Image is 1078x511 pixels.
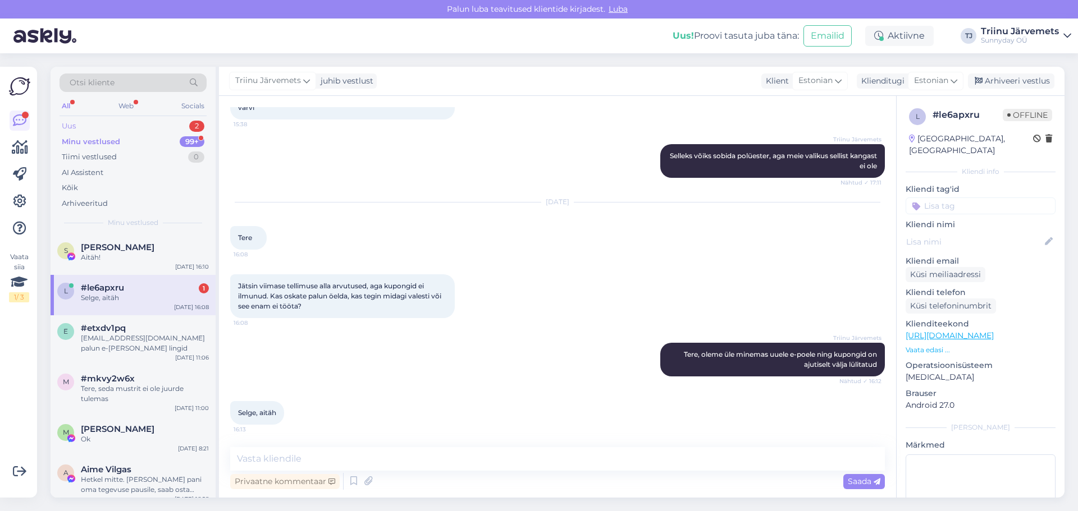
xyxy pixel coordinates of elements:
[81,384,209,404] div: Tere, seda mustrit ei ole juurde tulemas
[175,263,209,271] div: [DATE] 16:10
[906,318,1056,330] p: Klienditeekond
[81,333,209,353] div: [EMAIL_ADDRESS][DOMAIN_NAME] palun e-[PERSON_NAME] lingid
[189,121,204,132] div: 2
[316,75,373,87] div: juhib vestlust
[188,151,204,163] div: 0
[673,29,799,43] div: Proovi tasuta juba täna:
[798,75,833,87] span: Estonian
[63,327,68,335] span: e
[865,26,934,46] div: Aktiivne
[839,178,881,187] span: Nähtud ✓ 17:11
[175,404,209,412] div: [DATE] 11:00
[81,293,209,303] div: Selge, aitäh
[238,233,252,242] span: Tere
[914,75,948,87] span: Estonian
[235,75,301,87] span: Triinu Järvemets
[199,283,209,293] div: 1
[63,378,69,386] span: m
[234,250,276,259] span: 16:08
[933,108,1003,122] div: # le6apxru
[906,371,1056,383] p: [MEDICAL_DATA]
[9,292,29,302] div: 1 / 3
[62,182,78,194] div: Kõik
[906,267,985,282] div: Küsi meiliaadressi
[63,428,69,436] span: M
[81,374,135,384] span: #mkvy2w6x
[178,444,209,453] div: [DATE] 8:21
[906,422,1056,432] div: [PERSON_NAME]
[906,439,1056,451] p: Märkmed
[230,474,340,489] div: Privaatne kommentaar
[64,246,68,255] span: S
[906,183,1056,195] p: Kliendi tag'id
[234,120,276,128] span: 15:38
[81,283,124,293] span: #le6apxru
[62,136,120,148] div: Minu vestlused
[906,197,1056,214] input: Lisa tag
[234,425,276,434] span: 16:13
[81,323,126,333] span: #etxdv1pq
[174,303,209,311] div: [DATE] 16:08
[906,298,996,314] div: Küsi telefoninumbrit
[761,75,789,87] div: Klient
[238,282,443,310] span: Jätsin viimase tellimuse alla arvutused, aga kupongid ei ilmunud. Kas oskate palun öelda, kas teg...
[62,121,76,132] div: Uus
[9,76,30,97] img: Askly Logo
[62,151,117,163] div: Tiimi vestlused
[906,399,1056,411] p: Android 27.0
[981,27,1071,45] a: Triinu JärvemetsSunnyday OÜ
[70,77,115,89] span: Otsi kliente
[81,464,131,475] span: Aime Vilgas
[81,475,209,495] div: Hetkel mitte. [PERSON_NAME] pani oma tegevuse pausile, saab osta ainult vanasid numbreid.
[180,136,204,148] div: 99+
[62,198,108,209] div: Arhiveeritud
[673,30,694,41] b: Uus!
[906,255,1056,267] p: Kliendi email
[605,4,631,14] span: Luba
[62,167,103,178] div: AI Assistent
[1003,109,1052,121] span: Offline
[230,197,885,207] div: [DATE]
[238,408,276,417] span: Selge, aitäh
[906,219,1056,231] p: Kliendi nimi
[857,75,905,87] div: Klienditugi
[684,350,879,369] span: Tere, oleme üle minemas uuele e-poele ning kupongid on ajutiselt välja lülitatud
[906,287,1056,298] p: Kliendi telefon
[81,252,209,263] div: Aitäh!
[81,424,154,434] span: Margit Salk
[108,218,158,228] span: Minu vestlused
[906,167,1056,177] div: Kliendi info
[116,99,136,113] div: Web
[234,319,276,327] span: 16:08
[906,330,994,340] a: [URL][DOMAIN_NAME]
[179,99,207,113] div: Socials
[81,242,154,252] span: Sirel Rootsma
[803,25,852,47] button: Emailid
[968,73,1054,89] div: Arhiveeri vestlus
[175,495,209,503] div: [DATE] 16:58
[848,476,880,486] span: Saada
[833,135,881,144] span: Triinu Järvemets
[670,151,879,170] span: Selleks võiks sobida polüester, aga meie valikus sellist kangast ei ole
[60,99,72,113] div: All
[981,27,1059,36] div: Triinu Järvemets
[906,388,1056,399] p: Brauser
[906,236,1043,248] input: Lisa nimi
[961,28,976,44] div: TJ
[833,334,881,342] span: Triinu Järvemets
[916,112,920,121] span: l
[906,360,1056,371] p: Operatsioonisüsteem
[81,434,209,444] div: Ok
[981,36,1059,45] div: Sunnyday OÜ
[909,133,1033,156] div: [GEOGRAPHIC_DATA], [GEOGRAPHIC_DATA]
[175,353,209,362] div: [DATE] 11:06
[64,287,68,295] span: l
[9,252,29,302] div: Vaata siia
[839,377,881,385] span: Nähtud ✓ 16:12
[906,345,1056,355] p: Vaata edasi ...
[63,468,68,477] span: A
